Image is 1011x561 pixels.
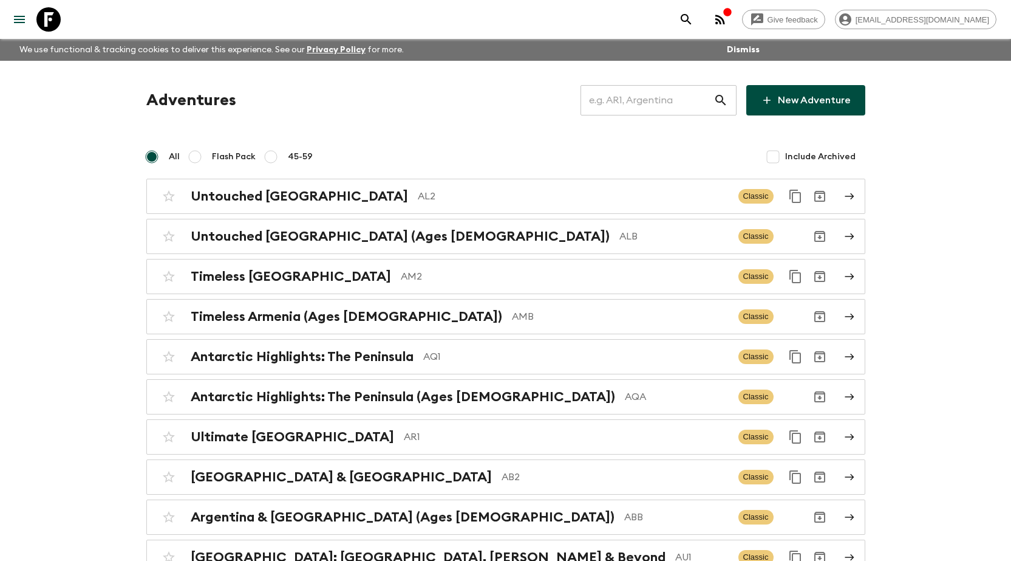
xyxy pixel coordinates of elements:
button: Duplicate for 45-59 [783,184,808,208]
h1: Adventures [146,88,236,112]
p: AR1 [404,430,729,444]
span: Classic [738,470,774,484]
h2: Untouched [GEOGRAPHIC_DATA] (Ages [DEMOGRAPHIC_DATA]) [191,229,610,244]
span: Flash Pack [212,151,256,163]
p: AQA [625,390,729,404]
p: AM2 [401,269,729,284]
span: 45-59 [288,151,313,163]
h2: Antarctic Highlights: The Peninsula (Ages [DEMOGRAPHIC_DATA]) [191,389,615,405]
span: Include Archived [785,151,856,163]
p: ABB [624,510,729,525]
button: Archive [808,465,832,489]
a: Timeless Armenia (Ages [DEMOGRAPHIC_DATA])AMBClassicArchive [146,299,865,334]
span: Classic [738,269,774,284]
button: Archive [808,425,832,449]
a: Ultimate [GEOGRAPHIC_DATA]AR1ClassicDuplicate for 45-59Archive [146,419,865,455]
p: AQ1 [423,349,729,364]
button: Duplicate for 45-59 [783,264,808,289]
span: [EMAIL_ADDRESS][DOMAIN_NAME] [849,15,996,24]
h2: Argentina & [GEOGRAPHIC_DATA] (Ages [DEMOGRAPHIC_DATA]) [191,509,614,525]
button: Duplicate for 45-59 [783,465,808,489]
a: [GEOGRAPHIC_DATA] & [GEOGRAPHIC_DATA]AB2ClassicDuplicate for 45-59Archive [146,459,865,495]
button: search adventures [674,7,698,32]
span: Classic [738,510,774,525]
a: Untouched [GEOGRAPHIC_DATA]AL2ClassicDuplicate for 45-59Archive [146,179,865,214]
span: Classic [738,229,774,244]
span: Give feedback [761,15,825,24]
p: AMB [512,309,729,324]
div: [EMAIL_ADDRESS][DOMAIN_NAME] [835,10,996,29]
button: Duplicate for 45-59 [783,345,808,369]
a: Privacy Policy [307,46,366,54]
a: Antarctic Highlights: The Peninsula (Ages [DEMOGRAPHIC_DATA])AQAClassicArchive [146,379,865,415]
h2: Antarctic Highlights: The Peninsula [191,349,414,365]
span: Classic [738,349,774,364]
h2: Untouched [GEOGRAPHIC_DATA] [191,188,408,204]
h2: Timeless [GEOGRAPHIC_DATA] [191,269,391,284]
a: Give feedback [742,10,825,29]
button: Archive [808,184,832,208]
span: Classic [738,390,774,404]
a: Antarctic Highlights: The PeninsulaAQ1ClassicDuplicate for 45-59Archive [146,339,865,374]
button: Archive [808,305,832,329]
h2: [GEOGRAPHIC_DATA] & [GEOGRAPHIC_DATA] [191,469,492,485]
span: Classic [738,309,774,324]
span: Classic [738,189,774,204]
button: Archive [808,385,832,409]
button: Dismiss [724,41,763,58]
h2: Ultimate [GEOGRAPHIC_DATA] [191,429,394,445]
p: ALB [619,229,729,244]
h2: Timeless Armenia (Ages [DEMOGRAPHIC_DATA]) [191,309,502,325]
button: Archive [808,505,832,529]
button: Duplicate for 45-59 [783,425,808,449]
span: All [169,151,180,163]
a: New Adventure [746,85,865,115]
button: Archive [808,264,832,289]
p: AB2 [502,470,729,484]
button: menu [7,7,32,32]
a: Untouched [GEOGRAPHIC_DATA] (Ages [DEMOGRAPHIC_DATA])ALBClassicArchive [146,219,865,254]
input: e.g. AR1, Argentina [580,83,713,117]
a: Argentina & [GEOGRAPHIC_DATA] (Ages [DEMOGRAPHIC_DATA])ABBClassicArchive [146,500,865,535]
p: AL2 [418,189,729,204]
button: Archive [808,224,832,249]
button: Archive [808,345,832,369]
span: Classic [738,430,774,444]
a: Timeless [GEOGRAPHIC_DATA]AM2ClassicDuplicate for 45-59Archive [146,259,865,294]
p: We use functional & tracking cookies to deliver this experience. See our for more. [15,39,409,61]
